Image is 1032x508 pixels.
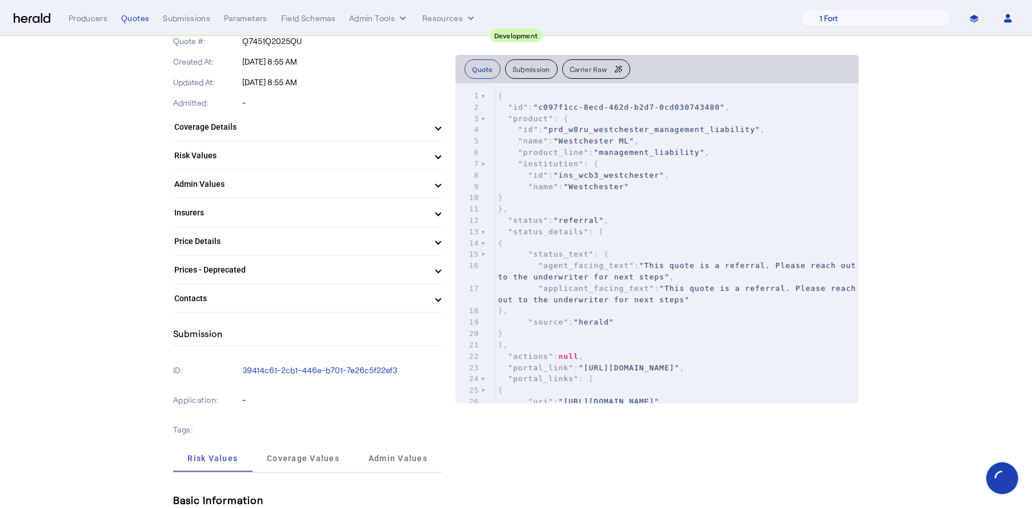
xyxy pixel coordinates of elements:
span: { [498,91,503,100]
p: Admitted: [173,97,240,109]
div: 2 [455,102,481,113]
button: Submission [505,59,558,79]
span: "product_line" [518,148,589,157]
span: "management_liability" [594,148,705,157]
p: [DATE] 8:55 AM [242,56,442,67]
p: Tags: [173,422,240,438]
span: ], [498,341,508,349]
span: : , [498,261,861,281]
span: "[URL][DOMAIN_NAME]" [558,397,659,406]
span: "status_text" [528,250,594,258]
div: 15 [455,249,481,260]
mat-panel-title: Admin Values [174,178,427,190]
div: Field Schemas [281,13,336,24]
button: internal dropdown menu [349,13,409,24]
div: 26 [455,396,481,407]
div: 14 [455,238,481,249]
div: 1 [455,90,481,102]
mat-panel-title: Contacts [174,293,427,305]
span: : [498,182,629,191]
p: - [242,394,442,406]
span: { [498,239,503,247]
span: "agent_facing_text" [538,261,634,270]
p: Updated At: [173,77,240,88]
span: Risk Values [187,454,238,462]
span: : { [498,250,609,258]
span: }, [498,205,508,213]
p: 39414c61-2cb1-446e-b701-7e26c5f22ef3 [242,365,442,376]
button: Carrier Raw [562,59,630,79]
span: "[URL][DOMAIN_NAME]" [579,363,680,372]
div: 5 [455,135,481,147]
p: Q7451Q2025QU [242,35,442,47]
span: : [ [498,374,594,383]
div: 10 [455,192,481,203]
span: "Westchester" [563,182,629,191]
span: "Westchester ML" [554,137,634,145]
mat-expansion-panel-header: Admin Values [173,170,442,198]
img: Herald Logo [14,13,50,24]
mat-expansion-panel-header: Risk Values [173,142,442,169]
button: Quote [465,59,501,79]
span: { [498,386,503,394]
div: 6 [455,147,481,158]
span: : , [498,148,710,157]
span: Coverage Values [267,454,339,462]
span: "portal_link" [508,363,574,372]
div: Submissions [163,13,210,24]
div: 17 [455,283,481,294]
span: "status_details" [508,227,589,236]
div: 24 [455,373,481,385]
span: "prd_w8ru_westchester_management_liability" [543,125,761,134]
mat-expansion-panel-header: Coverage Details [173,113,442,141]
div: Development [490,29,543,42]
span: "name" [518,137,549,145]
span: Admin Values [369,454,427,462]
div: 22 [455,351,481,362]
div: 3 [455,113,481,125]
span: "ins_wcb3_westchester" [554,171,665,179]
span: : , [498,216,609,225]
span: : , [498,103,730,111]
span: "product" [508,114,553,123]
div: 13 [455,226,481,238]
mat-panel-title: Insurers [174,207,427,219]
p: ID: [173,362,240,378]
span: : , [498,363,685,372]
span: "status" [508,216,549,225]
span: "institution" [518,159,584,168]
div: 16 [455,260,481,271]
div: 23 [455,362,481,374]
mat-expansion-panel-header: Contacts [173,285,442,312]
div: 7 [455,158,481,170]
span: : , [498,171,669,179]
mat-panel-title: Price Details [174,235,427,247]
mat-panel-title: Risk Values [174,150,427,162]
span: : , [498,397,664,406]
herald-code-block: quote [455,83,859,403]
p: [DATE] 8:55 AM [242,77,442,88]
p: - [242,97,442,109]
span: : [498,284,861,304]
span: "uri" [528,397,553,406]
div: Quotes [121,13,149,24]
span: "name" [528,182,558,191]
span: } [498,329,503,338]
span: "referral" [554,216,604,225]
div: Producers [69,13,107,24]
span: "source" [528,318,569,326]
mat-panel-title: Coverage Details [174,121,427,133]
span: "id" [528,171,548,179]
span: : , [498,137,639,145]
span: : { [498,159,599,168]
div: 19 [455,317,481,328]
p: Created At: [173,56,240,67]
span: Carrier Raw [570,66,607,73]
div: 21 [455,339,481,351]
span: "id" [518,125,538,134]
span: "This quote is a referral. Please reach out to the underwriter for next steps" [498,284,861,304]
button: Resources dropdown menu [422,13,477,24]
div: 20 [455,328,481,339]
span: "This quote is a referral. Please reach out to the underwriter for next steps" [498,261,861,281]
mat-panel-title: Prices - Deprecated [174,264,427,276]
